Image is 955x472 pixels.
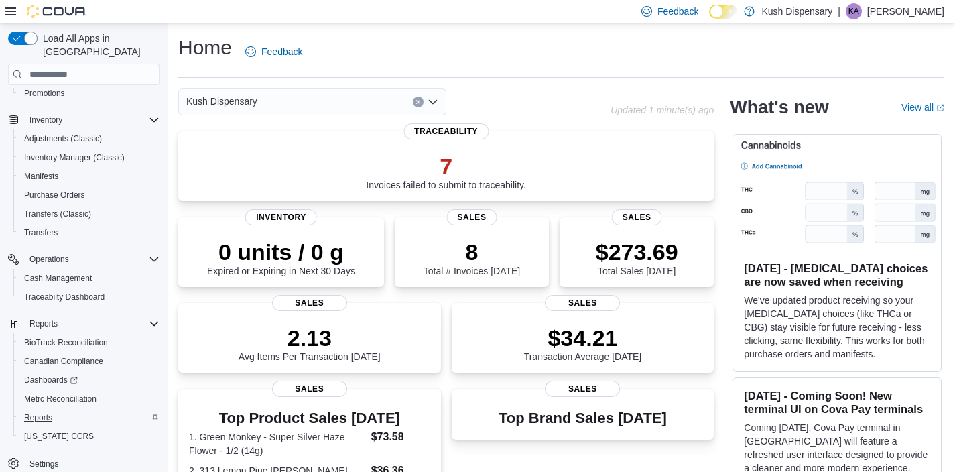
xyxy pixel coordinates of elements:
[24,171,58,182] span: Manifests
[13,427,165,446] button: [US_STATE] CCRS
[239,324,381,362] div: Avg Items Per Transaction [DATE]
[24,273,92,284] span: Cash Management
[612,209,662,225] span: Sales
[524,324,642,362] div: Transaction Average [DATE]
[936,104,944,112] svg: External link
[19,391,160,407] span: Metrc Reconciliation
[19,206,160,222] span: Transfers (Classic)
[846,3,862,19] div: Katy Anderson
[19,428,99,445] a: [US_STATE] CCRS
[24,431,94,442] span: [US_STATE] CCRS
[24,337,108,348] span: BioTrack Reconciliation
[19,168,160,184] span: Manifests
[13,288,165,306] button: Traceabilty Dashboard
[240,38,308,65] a: Feedback
[13,371,165,390] a: Dashboards
[596,239,678,265] p: $273.69
[13,204,165,223] button: Transfers (Classic)
[13,129,165,148] button: Adjustments (Classic)
[657,5,698,18] span: Feedback
[24,375,78,386] span: Dashboards
[901,102,944,113] a: View allExternal link
[424,239,520,276] div: Total # Invoices [DATE]
[29,254,69,265] span: Operations
[447,209,497,225] span: Sales
[24,209,91,219] span: Transfers (Classic)
[189,430,366,457] dt: 1. Green Monkey - Super Silver Haze Flower - 1/2 (14g)
[838,3,840,19] p: |
[24,112,160,128] span: Inventory
[239,324,381,351] p: 2.13
[19,85,160,101] span: Promotions
[19,335,160,351] span: BioTrack Reconciliation
[272,295,347,311] span: Sales
[178,34,232,61] h1: Home
[596,239,678,276] div: Total Sales [DATE]
[19,85,70,101] a: Promotions
[744,294,930,361] p: We've updated product receiving so your [MEDICAL_DATA] choices (like THCa or CBG) stay visible fo...
[19,168,64,184] a: Manifests
[207,239,355,265] p: 0 units / 0 g
[13,408,165,427] button: Reports
[19,353,160,369] span: Canadian Compliance
[261,45,302,58] span: Feedback
[545,295,620,311] span: Sales
[371,429,430,445] dd: $73.58
[524,324,642,351] p: $34.21
[24,251,74,268] button: Operations
[24,190,85,200] span: Purchase Orders
[3,314,165,333] button: Reports
[13,148,165,167] button: Inventory Manager (Classic)
[27,5,87,18] img: Cova
[29,459,58,469] span: Settings
[19,131,107,147] a: Adjustments (Classic)
[24,356,103,367] span: Canadian Compliance
[24,412,52,423] span: Reports
[24,456,64,472] a: Settings
[744,389,930,416] h3: [DATE] - Coming Soon! New terminal UI on Cova Pay terminals
[24,394,97,404] span: Metrc Reconciliation
[366,153,526,190] div: Invoices failed to submit to traceability.
[413,97,424,107] button: Clear input
[709,5,737,19] input: Dark Mode
[744,261,930,288] h3: [DATE] - [MEDICAL_DATA] choices are now saved when receiving
[403,123,489,139] span: Traceability
[19,289,160,305] span: Traceabilty Dashboard
[19,206,97,222] a: Transfers (Classic)
[24,88,65,99] span: Promotions
[186,93,257,109] span: Kush Dispensary
[13,223,165,242] button: Transfers
[19,410,58,426] a: Reports
[848,3,859,19] span: KA
[867,3,944,19] p: [PERSON_NAME]
[19,372,160,388] span: Dashboards
[24,455,160,472] span: Settings
[29,115,62,125] span: Inventory
[19,428,160,445] span: Washington CCRS
[428,97,438,107] button: Open list of options
[19,225,160,241] span: Transfers
[19,187,160,203] span: Purchase Orders
[245,209,317,225] span: Inventory
[29,318,58,329] span: Reports
[19,150,160,166] span: Inventory Manager (Classic)
[19,131,160,147] span: Adjustments (Classic)
[13,352,165,371] button: Canadian Compliance
[38,32,160,58] span: Load All Apps in [GEOGRAPHIC_DATA]
[24,227,58,238] span: Transfers
[19,353,109,369] a: Canadian Compliance
[499,410,667,426] h3: Top Brand Sales [DATE]
[13,84,165,103] button: Promotions
[24,152,125,163] span: Inventory Manager (Classic)
[19,289,110,305] a: Traceabilty Dashboard
[761,3,832,19] p: Kush Dispensary
[13,333,165,352] button: BioTrack Reconciliation
[13,390,165,408] button: Metrc Reconciliation
[24,316,63,332] button: Reports
[366,153,526,180] p: 7
[19,335,113,351] a: BioTrack Reconciliation
[13,186,165,204] button: Purchase Orders
[19,270,97,286] a: Cash Management
[272,381,347,397] span: Sales
[545,381,620,397] span: Sales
